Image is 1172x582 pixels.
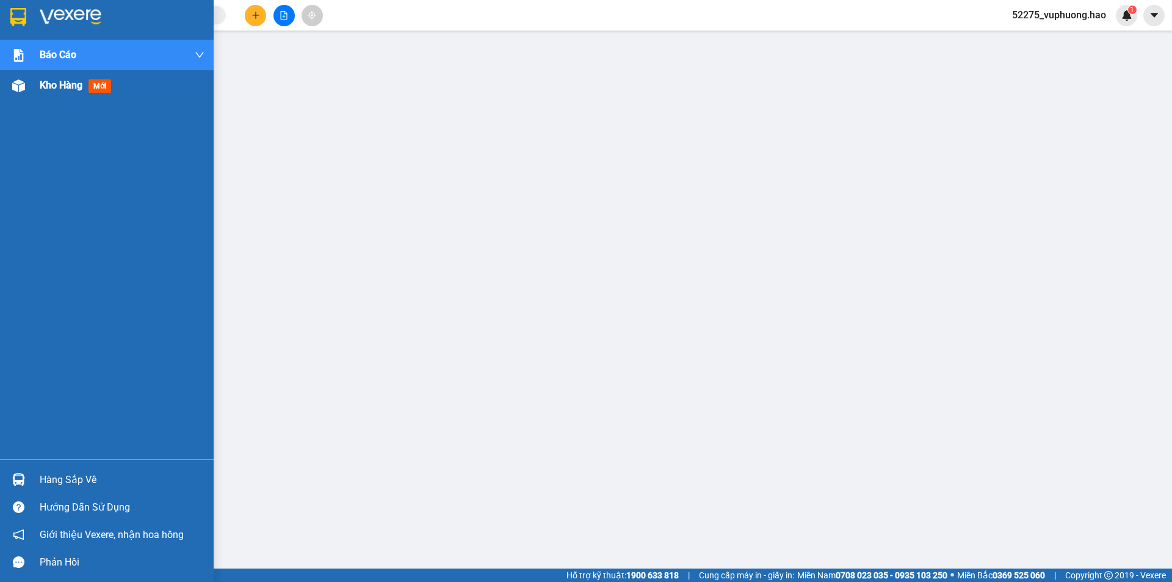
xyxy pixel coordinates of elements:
[302,5,323,26] button: aim
[566,569,679,582] span: Hỗ trợ kỹ thuật:
[1054,569,1056,582] span: |
[10,8,26,26] img: logo-vxr
[688,569,690,582] span: |
[993,570,1045,580] strong: 0369 525 060
[1002,7,1116,23] span: 52275_vuphuong.hao
[699,569,794,582] span: Cung cấp máy in - giấy in:
[89,79,111,93] span: mới
[1130,5,1134,14] span: 1
[40,471,204,489] div: Hàng sắp về
[40,527,184,542] span: Giới thiệu Vexere, nhận hoa hồng
[1128,5,1137,14] sup: 1
[1104,571,1113,580] span: copyright
[1149,10,1160,21] span: caret-down
[245,5,266,26] button: plus
[40,553,204,572] div: Phản hồi
[251,11,260,20] span: plus
[957,569,1045,582] span: Miền Bắc
[950,573,954,578] span: ⚪️
[1143,5,1165,26] button: caret-down
[40,498,204,517] div: Hướng dẫn sử dụng
[797,569,947,582] span: Miền Nam
[12,49,25,62] img: solution-icon
[12,473,25,486] img: warehouse-icon
[195,50,204,60] span: down
[13,556,24,568] span: message
[626,570,679,580] strong: 1900 633 818
[40,79,82,91] span: Kho hàng
[280,11,288,20] span: file-add
[836,570,947,580] strong: 0708 023 035 - 0935 103 250
[40,47,76,62] span: Báo cáo
[308,11,316,20] span: aim
[273,5,295,26] button: file-add
[13,501,24,513] span: question-circle
[12,79,25,92] img: warehouse-icon
[1121,10,1132,21] img: icon-new-feature
[13,529,24,540] span: notification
